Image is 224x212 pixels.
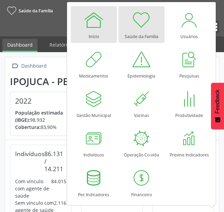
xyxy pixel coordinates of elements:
[20,61,48,71] div: Dashboard
[15,97,90,105] h4: 2022
[15,124,41,130] span: Cobertura:
[119,125,165,161] a: Operação Co-vida
[71,85,117,122] a: Gestão Municipal
[10,76,192,87] div: Ipojuca - PE
[5,5,53,16] a: Saúde da Família
[19,8,53,14] span: Saúde da Família
[15,178,51,199] div: Com vínculo com agente de saúde
[2,39,37,52] a: Dashboard
[119,164,165,201] a: Financeiro
[15,109,63,123] span: População estimada (IBGE):
[71,6,117,43] a: Início
[211,83,224,129] button: Feedback - Mostrar pesquisa
[15,150,44,173] div: Indivíduos
[166,6,212,43] a: Usuários
[45,39,81,51] a: Relatórios
[71,125,117,161] a: Indivíduos
[119,46,165,82] a: Epidemiologia
[49,42,72,48] span: Relatórios
[15,109,90,123] p: 98.932
[51,178,66,199] div: 84.015
[166,46,212,82] a: Pesquisas
[119,6,165,43] a: Saúde da Família
[10,61,20,71] i: 
[15,123,90,131] p: 83,90%
[71,46,117,82] a: Medicamentos
[44,150,66,173] div: 86.131 / 14.211
[10,61,48,71] a:  Dashboard
[71,164,117,201] a: Pec Indicadores
[119,85,165,122] a: Vacinas
[166,125,212,161] a: Previne Indicadores
[166,85,212,122] a: Produtividade
[214,90,221,114] span: Feedback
